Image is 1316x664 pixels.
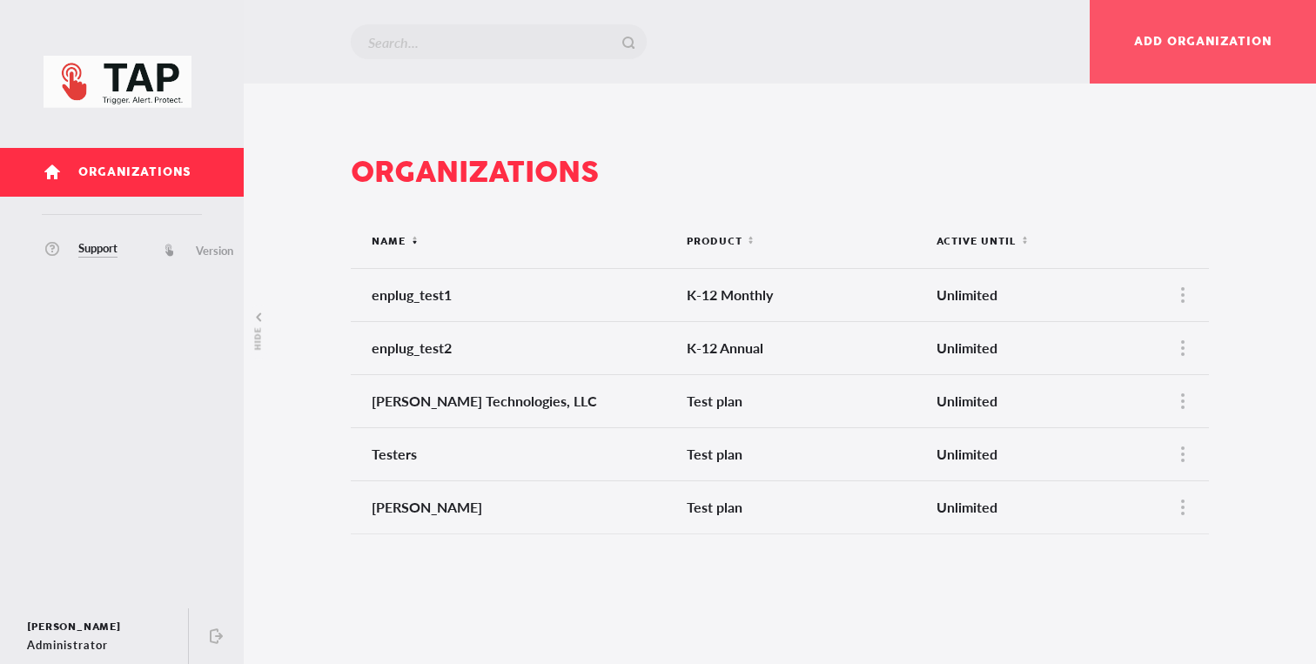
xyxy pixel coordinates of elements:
td: Morgan Technologies, LLC [351,374,674,427]
button: hide [251,305,268,359]
td: Unlimited [923,427,1139,480]
input: Search... [351,24,647,59]
span: enplug_test1 [372,286,452,303]
span: Unlimited [937,499,997,515]
span: Test plan [687,499,742,515]
span: Active until [937,237,1016,247]
td: Tim Mannon [351,480,674,533]
div: [PERSON_NAME] [27,619,171,636]
span: K-12 Monthly [687,286,773,303]
div: Organizations [351,153,1209,193]
span: Add organization [1134,33,1272,50]
span: [PERSON_NAME] [372,499,482,515]
td: Test plan [674,480,923,533]
span: Organizations [78,166,191,179]
span: Unlimited [937,339,997,356]
div: Administrator [27,636,171,654]
td: Test plan [674,427,923,480]
span: hide [251,326,268,350]
span: Unlimited [937,392,997,409]
span: Version [196,242,233,259]
td: enplug_test1 [351,268,674,321]
span: Test plan [687,446,742,462]
td: Unlimited [923,321,1139,374]
span: enplug_test2 [372,339,452,356]
td: Unlimited [923,374,1139,427]
td: Unlimited [923,268,1139,321]
td: Testers [351,427,674,480]
span: Support [78,239,117,258]
td: K-12 Monthly [674,268,923,321]
a: Support [44,240,117,258]
span: Unlimited [937,286,997,303]
span: Unlimited [937,446,997,462]
span: [PERSON_NAME] Technologies, LLC [372,392,597,409]
td: enplug_test2 [351,321,674,374]
td: K-12 Annual [674,321,923,374]
span: Name [372,237,406,247]
span: Testers [372,446,417,462]
span: Product [687,237,742,247]
span: K-12 Annual [687,339,763,356]
td: Unlimited [923,480,1139,533]
td: Test plan [674,374,923,427]
span: Test plan [687,392,742,409]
